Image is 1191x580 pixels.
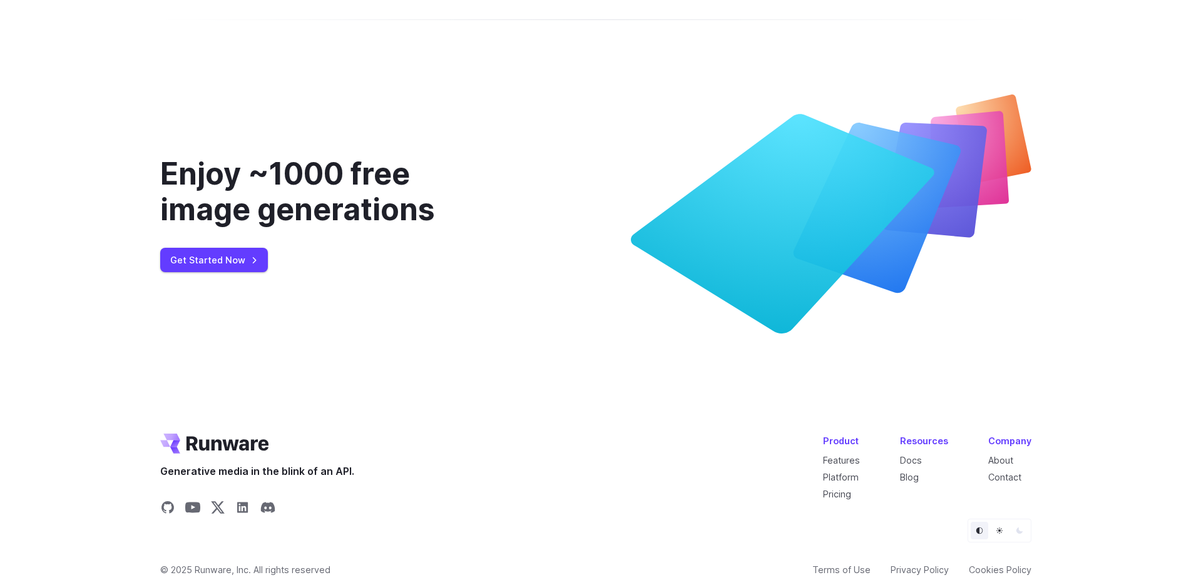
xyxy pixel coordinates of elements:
a: Contact [988,472,1021,482]
a: Pricing [823,489,851,499]
a: Features [823,455,860,466]
span: Generative media in the blink of an API. [160,464,354,480]
a: Share on X [210,500,225,519]
div: Product [823,434,860,448]
a: Platform [823,472,859,482]
a: Share on Discord [260,500,275,519]
button: Default [971,522,988,539]
a: Privacy Policy [891,562,949,577]
a: Terms of Use [812,562,871,577]
a: About [988,455,1013,466]
a: Share on YouTube [185,500,200,519]
div: Enjoy ~1000 free image generations [160,156,501,228]
a: Docs [900,455,922,466]
a: Go to / [160,434,269,454]
div: Company [988,434,1031,448]
button: Dark [1011,522,1028,539]
a: Cookies Policy [969,562,1031,577]
a: Blog [900,472,919,482]
ul: Theme selector [968,519,1031,542]
div: Resources [900,434,948,448]
button: Light [991,522,1008,539]
a: Share on GitHub [160,500,175,519]
span: © 2025 Runware, Inc. All rights reserved [160,562,330,577]
a: Share on LinkedIn [235,500,250,519]
a: Get Started Now [160,248,268,272]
